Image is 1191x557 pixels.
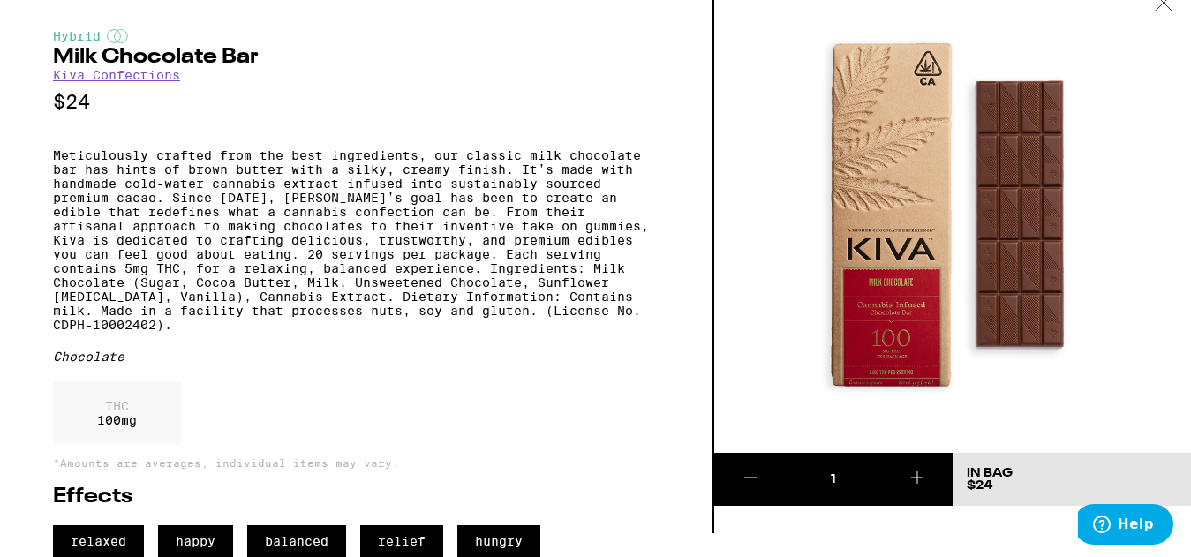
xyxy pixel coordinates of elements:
a: Kiva Confections [53,68,180,82]
h2: Milk Chocolate Bar [53,47,660,68]
button: In Bag$24 [953,453,1191,506]
div: 100 mg [53,381,181,445]
span: $24 [967,479,992,492]
p: Meticulously crafted from the best ingredients, our classic milk chocolate bar has hints of brown... [53,148,660,332]
h2: Effects [53,486,660,508]
span: hungry [457,525,540,557]
p: *Amounts are averages, individual items may vary. [53,457,660,469]
img: hybridColor.svg [107,29,128,43]
div: Hybrid [53,29,660,43]
span: relaxed [53,525,144,557]
p: $24 [53,91,660,113]
p: THC [97,399,137,413]
iframe: Opens a widget where you can find more information [1078,504,1173,548]
span: relief [360,525,443,557]
div: Chocolate [53,350,660,364]
span: happy [158,525,233,557]
span: balanced [247,525,346,557]
div: 1 [786,470,881,488]
div: In Bag [967,467,1013,479]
